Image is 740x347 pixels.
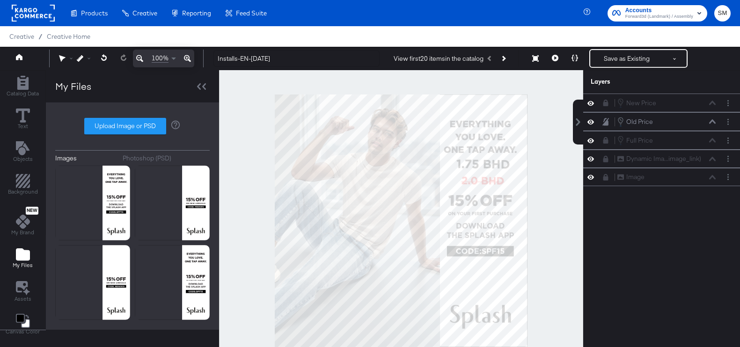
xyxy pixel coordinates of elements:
button: Add Rectangle [2,172,44,199]
span: Objects [13,155,33,163]
span: My Brand [11,229,34,236]
button: Layer Options [723,98,733,108]
span: Assets [15,295,31,303]
button: Photoshop (PSD) [123,154,210,163]
div: Layers [591,77,686,86]
span: Catalog Data [7,90,39,97]
div: Old Price [626,117,653,126]
button: Old Price [617,116,653,127]
span: New [26,208,38,214]
div: ImageLayer Options [583,168,740,186]
button: Layer Options [723,117,733,127]
span: Accounts [625,6,693,15]
button: SM [714,5,731,22]
div: Dynamic Ima...image_link)Layer Options [583,150,740,168]
span: SM [718,8,727,19]
div: New PriceLayer Options [583,94,740,112]
span: / [34,33,47,40]
button: NewMy Brand [6,205,40,239]
button: Add Text [7,139,38,166]
span: My Files [13,261,33,269]
div: Photoshop (PSD) [123,154,171,163]
button: Assets [9,278,37,305]
span: Creative [132,9,157,17]
button: Next Product [497,50,510,67]
button: Add Files [7,246,38,272]
span: Text [18,123,28,130]
a: Creative Home [47,33,90,40]
span: Feed Suite [236,9,267,17]
button: Layer Options [723,172,733,182]
button: Add Rectangle [1,73,44,100]
div: View first 20 items in the catalog [394,54,484,63]
button: Images [55,154,116,163]
span: Products [81,9,108,17]
div: Images [55,154,77,163]
div: My Files [55,80,91,93]
button: Save as Existing [590,50,663,67]
span: Canvas Color [6,328,40,335]
div: Old PriceLayer Options [583,112,740,131]
span: 100% [152,54,169,63]
button: AccountsForward3d (Landmark) / Assembly [608,5,707,22]
div: Full PriceLayer Options [583,131,740,150]
button: Layer Options [723,136,733,145]
span: Reporting [182,9,211,17]
span: Creative [9,33,34,40]
span: Background [8,188,38,195]
button: Text [10,106,36,133]
span: Forward3d (Landmark) / Assembly [625,13,693,21]
button: Layer Options [723,154,733,164]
